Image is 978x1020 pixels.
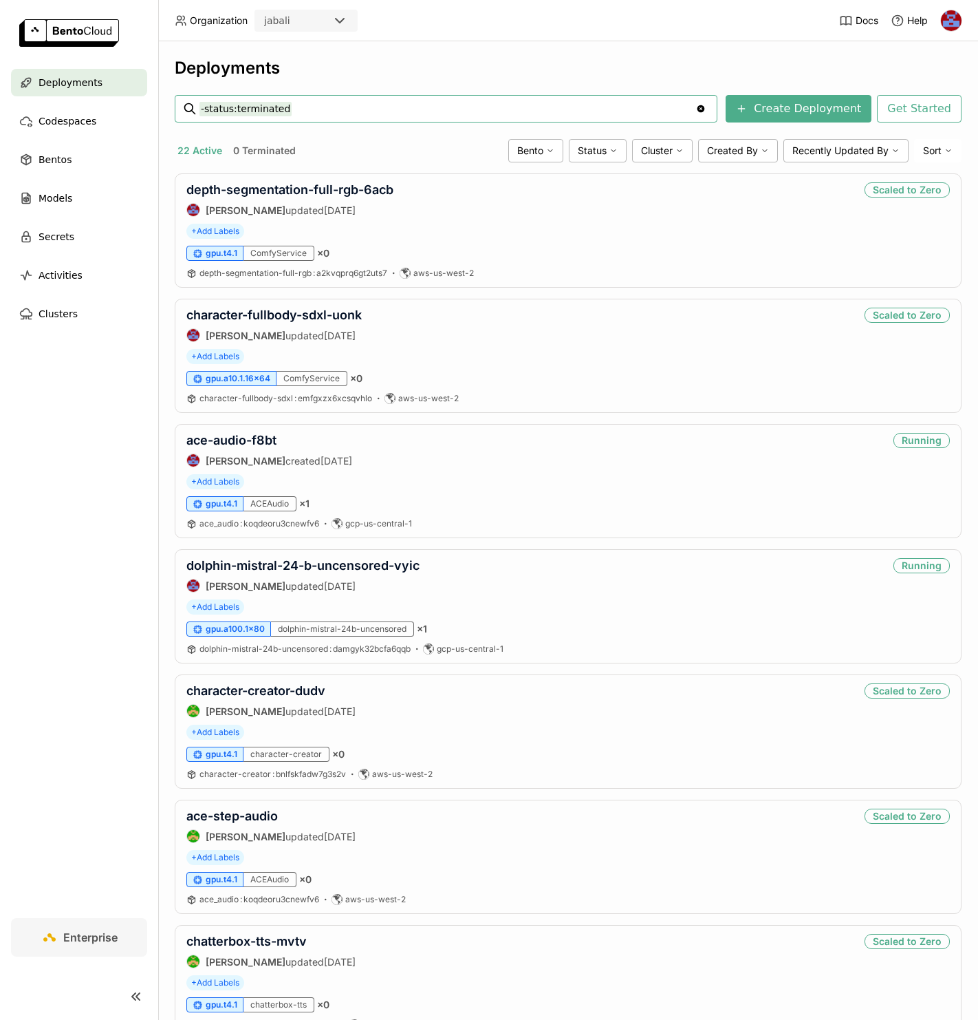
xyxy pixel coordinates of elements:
[508,139,563,162] div: Bento
[175,142,225,160] button: 22 Active
[839,14,878,28] a: Docs
[865,934,950,949] div: Scaled to Zero
[372,769,433,780] span: aws-us-west-2
[11,300,147,328] a: Clusters
[199,644,411,655] a: dolphin-mistral-24b-uncensored:damgyk32bcfa6qqb
[39,74,102,91] span: Deployments
[272,769,274,779] span: :
[206,624,265,635] span: gpu.a100.1x80
[186,850,244,865] span: +Add Labels
[187,204,199,216] img: Jhonatan Oliveira
[865,308,950,323] div: Scaled to Zero
[243,872,296,887] div: ACEAudio
[313,268,315,278] span: :
[324,831,356,842] span: [DATE]
[206,455,285,467] strong: [PERSON_NAME]
[398,393,459,404] span: aws-us-west-2
[294,393,296,403] span: :
[186,683,325,698] a: character-creator-dudv
[206,498,237,509] span: gpu.t4.1
[243,496,296,511] div: ACEAudio
[186,558,420,573] a: dolphin-mistral-24-b-uncensored-vyic
[199,518,319,529] a: ace_audio:koqdeoru3cnewfv6
[324,956,356,968] span: [DATE]
[199,393,372,404] a: character-fullbody-sdxl:emfgxzx6xcsqvhlo
[206,248,237,259] span: gpu.t4.1
[11,184,147,212] a: Models
[517,145,543,157] span: Bento
[865,683,950,699] div: Scaled to Zero
[186,809,278,823] a: ace-step-audio
[39,229,74,245] span: Secrets
[11,223,147,251] a: Secrets
[299,498,309,510] span: × 1
[39,113,96,129] span: Codespaces
[230,142,298,160] button: 0 Terminated
[578,145,607,157] span: Status
[187,329,199,341] img: Jhonatan Oliveira
[206,956,285,968] strong: [PERSON_NAME]
[186,349,244,364] span: +Add Labels
[941,10,961,31] img: Jhonatan Oliveira
[186,599,244,615] span: +Add Labels
[39,267,83,284] span: Activities
[186,955,356,968] div: updated
[190,14,248,27] span: Organization
[206,749,237,760] span: gpu.t4.1
[186,328,362,342] div: updated
[923,145,942,157] span: Sort
[641,145,673,157] span: Cluster
[186,308,362,322] a: character-fullbody-sdxl-uonk
[264,14,290,28] div: jabali
[292,14,293,28] input: Selected jabali.
[187,830,199,842] img: Steve Guo
[569,139,627,162] div: Status
[199,393,372,403] span: character-fullbody-sdxl emfgxzx6xcsqvhlo
[299,873,312,886] span: × 0
[317,999,329,1011] span: × 0
[893,433,950,448] div: Running
[186,704,356,718] div: updated
[891,14,928,28] div: Help
[186,182,393,197] a: depth-segmentation-full-rgb-6acb
[199,644,411,654] span: dolphin-mistral-24b-uncensored damgyk32bcfa6qqb
[413,268,474,279] span: aws-us-west-2
[329,644,332,654] span: :
[11,262,147,289] a: Activities
[320,455,352,467] span: [DATE]
[186,725,244,740] span: +Add Labels
[324,204,356,216] span: [DATE]
[199,769,346,779] span: character-creator bnlfskfadw7g3s2v
[907,14,928,27] span: Help
[19,19,119,47] img: logo
[240,518,242,529] span: :
[39,190,72,206] span: Models
[11,69,147,96] a: Deployments
[345,518,412,529] span: gcp-us-central-1
[276,371,347,386] div: ComfyService
[707,145,758,157] span: Created By
[240,894,242,904] span: :
[187,955,199,968] img: Steve Guo
[865,182,950,198] div: Scaled to Zero
[914,139,961,162] div: Sort
[206,874,237,885] span: gpu.t4.1
[243,747,329,762] div: character-creator
[437,644,503,655] span: gcp-us-central-1
[187,580,199,592] img: Jhonatan Oliveira
[199,894,319,905] a: ace_audio:koqdeoru3cnewfv6
[186,433,276,447] a: ace-audio-f8bt
[783,139,909,162] div: Recently Updated By
[698,139,778,162] div: Created By
[186,224,244,239] span: +Add Labels
[39,306,78,322] span: Clusters
[186,829,356,843] div: updated
[186,474,244,489] span: +Add Labels
[243,246,314,261] div: ComfyService
[243,997,314,1012] div: chatterbox-tts
[199,769,346,780] a: character-creator:bnlfskfadw7g3s2v
[199,268,387,278] span: depth-segmentation-full-rgb a2kvqprq6gt2uts7
[345,894,406,905] span: aws-us-west-2
[11,918,147,957] a: Enterprise
[199,98,695,120] input: Search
